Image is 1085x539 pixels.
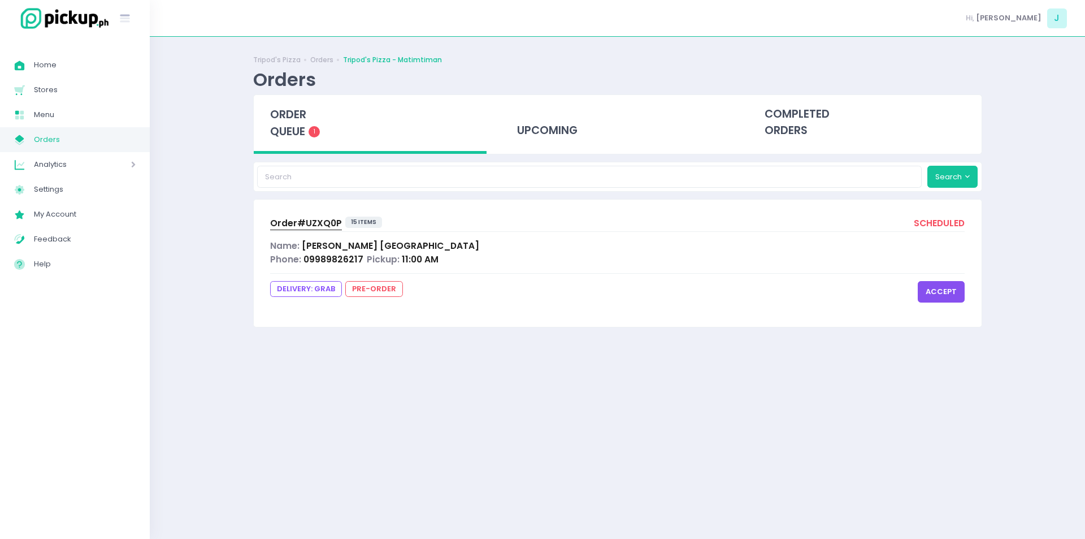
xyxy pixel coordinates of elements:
span: pre-order [345,281,403,297]
button: accept [918,281,965,303]
span: [PERSON_NAME] [976,12,1041,24]
span: Stores [34,83,136,97]
a: Order#UZXQ0P [270,217,342,232]
a: Tripod's Pizza [253,55,301,65]
span: order queue [270,107,306,139]
span: Feedback [34,232,136,247]
div: upcoming [501,95,734,150]
span: Help [34,257,136,271]
span: Order# UZXQ0P [270,217,342,229]
span: My Account [34,207,136,222]
a: Orders [310,55,333,65]
span: Orders [34,132,136,147]
div: scheduled [914,217,965,232]
span: 15 items [345,217,382,228]
a: Tripod's Pizza - Matimtiman [343,55,442,65]
span: J [1047,8,1067,28]
span: DELIVERY: grab [270,281,342,297]
span: Home [34,58,136,72]
span: Hi, [966,12,974,24]
span: 1 [309,126,320,137]
span: 11:00 AM [402,253,439,265]
span: Pickup: [367,253,400,265]
div: Orders [253,68,316,90]
span: Settings [34,182,136,197]
input: Search [257,166,922,187]
span: 09989826217 [303,253,363,265]
span: Phone: [270,253,301,265]
img: logo [14,6,110,31]
span: Menu [34,107,136,122]
div: completed orders [748,95,982,150]
span: Name: [270,240,300,252]
span: [PERSON_NAME] [GEOGRAPHIC_DATA] [302,240,479,252]
span: Analytics [34,157,99,172]
button: Search [927,166,978,187]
